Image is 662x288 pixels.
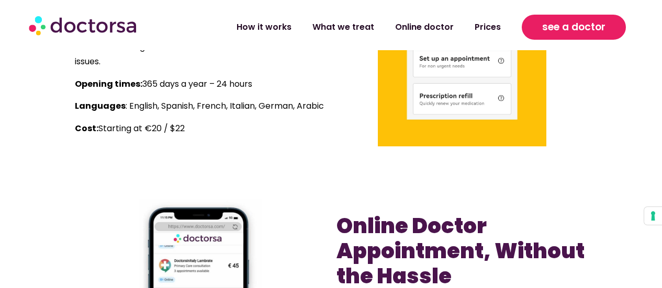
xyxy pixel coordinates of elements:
button: Your consent preferences for tracking technologies [644,207,662,225]
a: Online doctor [385,15,464,39]
a: What we treat [302,15,385,39]
b: Languages [75,100,126,112]
nav: Menu [178,15,512,39]
p: Doctorsa is the go-to choice for travelers with minor health issues. [75,40,326,69]
a: How it works [226,15,302,39]
p: Starting at €20 / $22 [75,121,326,136]
span: see a doctor [542,19,605,36]
b: Cost: [75,122,98,134]
p: 365 days a year – 24 hours [75,77,326,91]
p: : English, Spanish, French, Italian, German, Arabic [75,99,326,113]
a: see a doctor [522,15,626,40]
a: Prices [464,15,511,39]
b: Opening times: [75,78,142,90]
